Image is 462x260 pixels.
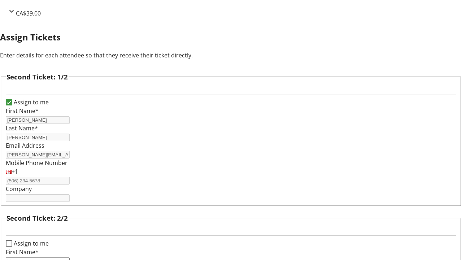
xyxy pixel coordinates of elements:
[6,72,68,82] h3: Second Ticket: 1/2
[6,124,38,132] label: Last Name*
[6,213,68,223] h3: Second Ticket: 2/2
[6,248,39,256] label: First Name*
[6,185,32,193] label: Company
[6,159,67,167] label: Mobile Phone Number
[6,177,70,185] input: (506) 234-5678
[6,107,39,115] label: First Name*
[6,142,44,149] label: Email Address
[12,98,49,107] label: Assign to me
[12,239,49,248] label: Assign to me
[16,9,41,17] span: CA$39.00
